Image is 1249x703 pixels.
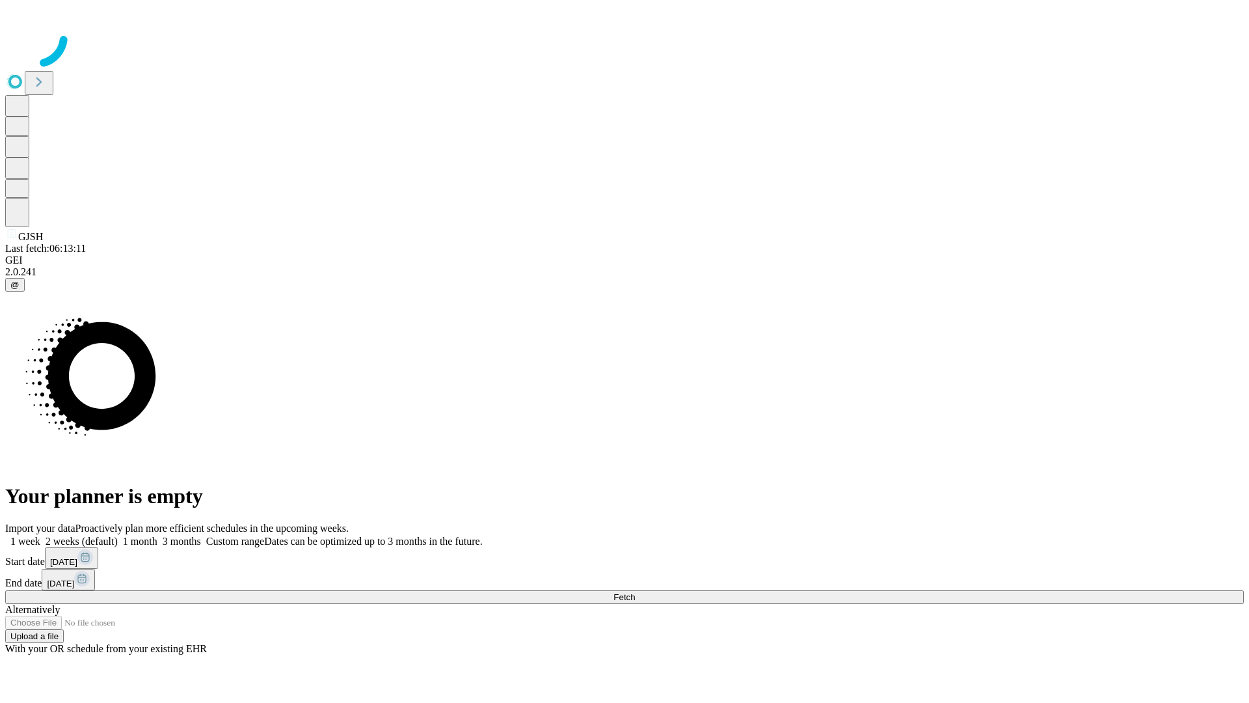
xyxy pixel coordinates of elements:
[5,643,207,654] span: With your OR schedule from your existing EHR
[613,592,635,602] span: Fetch
[5,255,1244,266] div: GEI
[42,569,95,590] button: [DATE]
[5,484,1244,508] h1: Your planner is empty
[163,536,201,547] span: 3 months
[5,266,1244,278] div: 2.0.241
[18,231,43,242] span: GJSH
[206,536,264,547] span: Custom range
[10,280,20,290] span: @
[5,523,75,534] span: Import your data
[46,536,118,547] span: 2 weeks (default)
[47,579,74,588] span: [DATE]
[123,536,157,547] span: 1 month
[5,604,60,615] span: Alternatively
[5,629,64,643] button: Upload a file
[5,590,1244,604] button: Fetch
[264,536,482,547] span: Dates can be optimized up to 3 months in the future.
[50,557,77,567] span: [DATE]
[5,569,1244,590] div: End date
[5,243,86,254] span: Last fetch: 06:13:11
[5,278,25,292] button: @
[45,547,98,569] button: [DATE]
[5,547,1244,569] div: Start date
[75,523,349,534] span: Proactively plan more efficient schedules in the upcoming weeks.
[10,536,40,547] span: 1 week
